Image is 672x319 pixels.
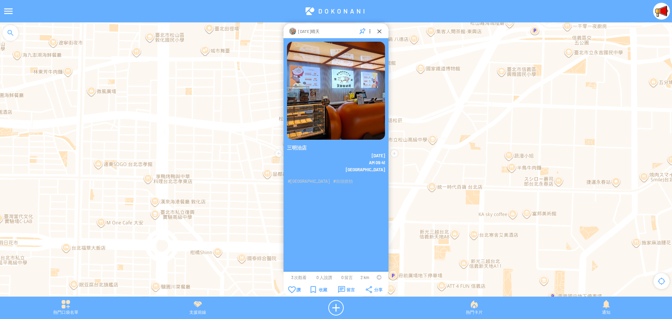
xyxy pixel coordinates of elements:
[369,160,385,165] span: AM 09:41
[408,300,540,315] div: 熱門卡片
[372,153,385,158] span: [DATE]
[338,286,355,293] div: 留言
[288,179,330,183] span: #[GEOGRAPHIC_DATA]
[366,286,383,293] div: 分享
[287,144,385,151] p: 三明治店
[288,286,301,293] div: 讚
[132,300,263,315] div: 支援前線
[653,3,670,20] img: Visruth.jpg not found
[346,167,385,172] span: [GEOGRAPHIC_DATA]
[291,275,307,280] span: 3 次觀看
[289,28,296,35] img: Visruth.jpg not found
[316,275,332,280] span: 0 人說讚
[341,275,353,280] span: 0 留言
[540,300,672,315] div: 通知
[360,275,369,280] span: 2 km
[333,179,353,183] span: #街頭抓拍
[2,294,25,304] a: 在 Google 地圖上開啟這個區域 (開啟新視窗)
[287,42,385,140] img: Visruth.jpg not found
[310,286,327,293] div: 收藏
[298,28,320,35] p: [DATE]晴天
